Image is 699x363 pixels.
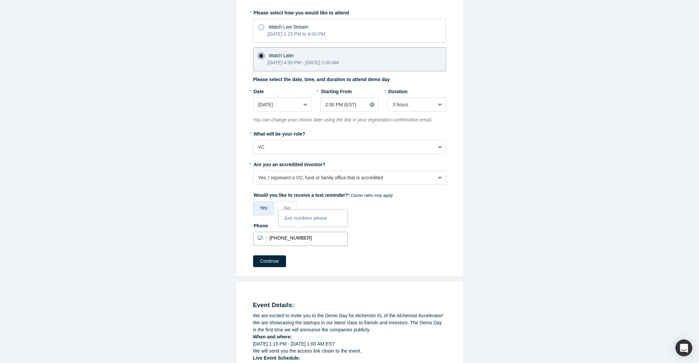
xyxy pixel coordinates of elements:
div: Just numbers please [279,210,347,226]
label: What will be your role? [253,128,446,138]
div: We are excited to invite you to the Demo Day for Alchemist XL of the Alchemist Accelerator! [253,312,446,319]
label: Please select the date, time, and duration to attend demo day [253,76,390,83]
label: Would you like to receive a text reminder? [253,189,446,199]
label: Duration [388,86,446,95]
button: Continue [253,255,286,267]
span: Yes [260,205,268,211]
label: Are you an accredited investor? [253,159,446,168]
span: Watch Live Stream [269,24,309,30]
div: We are showcasing the startups in our latest class to friends and investors. The Demo Day is the ... [253,319,446,333]
label: Phone [253,220,446,229]
i: [DATE] 1:15 PM to 4:00 PM [268,31,325,37]
i: You can change your choice later using the link in your registration confirmation email. [253,117,432,122]
label: Starting From [320,86,352,95]
em: * Carrier rates may apply [348,193,393,198]
i: [DATE] 4:30 PM - [DATE] 1:00 AM [268,60,339,65]
div: [DATE] 1:15 PM - [DATE] 1:00 AM EST [253,340,446,348]
span: No [284,205,290,211]
strong: Event Details: [253,302,294,308]
div: Yes, I represent a VC, fund or family office that is accredited [258,174,430,181]
span: Watch Later [269,53,294,58]
strong: Live Event Schedule: [253,355,301,361]
label: Please select how you would like to attend [253,7,446,16]
label: Date [253,86,312,95]
strong: When and where: [253,334,292,339]
div: We will send you the access link closer to the event. [253,348,446,355]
